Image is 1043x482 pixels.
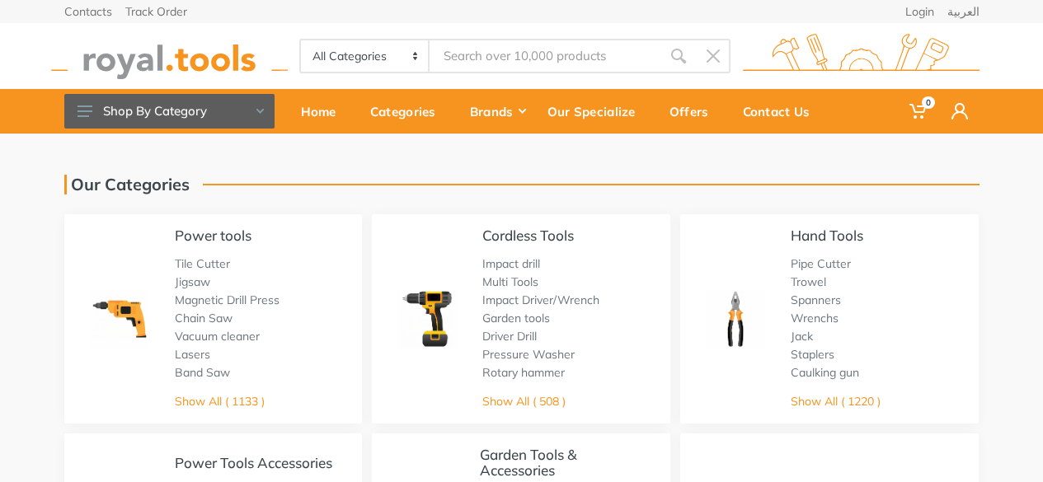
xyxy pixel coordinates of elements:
[458,94,536,129] div: Brands
[536,94,658,129] div: Our Specialize
[791,256,851,271] a: Pipe Cutter
[64,175,190,194] h1: Our Categories
[64,6,112,17] a: Contacts
[64,94,275,129] button: Shop By Category
[175,365,230,380] a: Band Saw
[791,227,863,244] a: Hand Tools
[482,256,540,271] a: Impact drill
[430,39,660,73] input: Site search
[658,89,731,133] a: Offers
[482,227,574,244] a: Cordless Tools
[947,6,980,17] a: العربية
[359,94,458,129] div: Categories
[482,347,575,362] a: Pressure Washer
[898,89,940,133] a: 0
[289,89,359,133] a: Home
[175,394,265,409] a: Show All ( 1133 )
[905,6,934,17] a: Login
[791,347,834,362] a: Staplers
[175,329,260,344] a: Vacuum cleaner
[175,311,233,325] a: Chain Saw
[175,256,230,271] a: Tile Cutter
[536,89,658,133] a: Our Specialize
[175,274,210,289] a: Jigsaw
[791,311,839,325] a: Wrenchs
[743,34,980,79] img: royal.tools Logo
[359,89,458,133] a: Categories
[482,394,566,409] a: Show All ( 508 )
[791,365,859,380] a: Caulking gun
[731,89,833,133] a: Contact Us
[480,446,576,479] a: Garden Tools & Accessories
[482,365,565,380] a: Rotary hammer
[125,6,187,17] a: Track Order
[482,311,550,325] a: Garden tools
[51,34,288,79] img: royal.tools Logo
[791,292,841,307] a: Spanners
[175,292,280,307] a: Magnetic Drill Press
[89,288,150,349] img: Royal - Power tools
[791,274,826,289] a: Trowel
[301,40,430,72] select: Category
[791,394,881,409] a: Show All ( 1220 )
[175,347,210,362] a: Lasers
[397,288,458,349] img: Royal - Cordless Tools
[705,288,766,349] img: Royal - Hand Tools
[289,94,359,129] div: Home
[658,94,731,129] div: Offers
[175,227,251,244] a: Power tools
[482,292,599,307] a: Impact Driver/Wrench
[731,94,833,129] div: Contact Us
[175,454,332,471] a: Power Tools Accessories
[922,96,935,109] span: 0
[791,329,813,344] a: Jack
[482,274,538,289] a: Multi Tools
[482,329,537,344] a: Driver Drill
